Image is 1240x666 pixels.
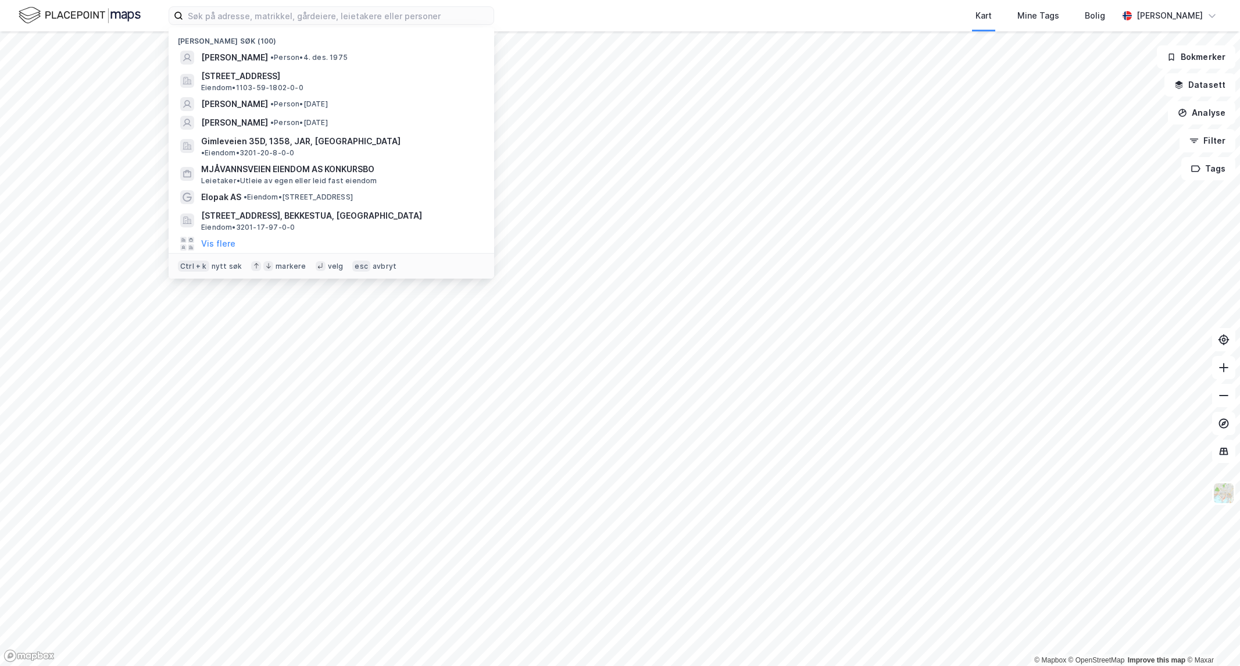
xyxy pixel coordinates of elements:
[270,118,328,127] span: Person • [DATE]
[1182,610,1240,666] iframe: Chat Widget
[201,97,268,111] span: [PERSON_NAME]
[1128,656,1185,664] a: Improve this map
[1017,9,1059,23] div: Mine Tags
[201,148,294,158] span: Eiendom • 3201-20-8-0-0
[270,53,348,62] span: Person • 4. des. 1975
[201,134,401,148] span: Gimleveien 35D, 1358, JAR, [GEOGRAPHIC_DATA]
[201,148,205,157] span: •
[1085,9,1105,23] div: Bolig
[201,116,268,130] span: [PERSON_NAME]
[328,262,344,271] div: velg
[276,262,306,271] div: markere
[178,261,209,272] div: Ctrl + k
[352,261,370,272] div: esc
[1182,610,1240,666] div: Kontrollprogram for chat
[1164,73,1235,97] button: Datasett
[1137,9,1203,23] div: [PERSON_NAME]
[212,262,242,271] div: nytt søk
[201,83,303,92] span: Eiendom • 1103-59-1802-0-0
[201,162,480,176] span: MJÅVANNSVEIEN EIENDOM AS KONKURSBO
[1069,656,1125,664] a: OpenStreetMap
[1181,157,1235,180] button: Tags
[244,193,247,201] span: •
[183,7,494,24] input: Søk på adresse, matrikkel, gårdeiere, leietakere eller personer
[201,223,295,232] span: Eiendom • 3201-17-97-0-0
[270,53,274,62] span: •
[270,118,274,127] span: •
[1180,129,1235,152] button: Filter
[19,5,141,26] img: logo.f888ab2527a4732fd821a326f86c7f29.svg
[201,237,235,251] button: Vis flere
[201,51,268,65] span: [PERSON_NAME]
[201,69,480,83] span: [STREET_ADDRESS]
[1168,101,1235,124] button: Analyse
[1034,656,1066,664] a: Mapbox
[169,27,494,48] div: [PERSON_NAME] søk (100)
[1213,482,1235,504] img: Z
[373,262,396,271] div: avbryt
[244,193,353,202] span: Eiendom • [STREET_ADDRESS]
[201,190,241,204] span: Elopak AS
[270,99,274,108] span: •
[270,99,328,109] span: Person • [DATE]
[975,9,992,23] div: Kart
[201,176,377,186] span: Leietaker • Utleie av egen eller leid fast eiendom
[201,209,480,223] span: [STREET_ADDRESS], BEKKESTUA, [GEOGRAPHIC_DATA]
[1157,45,1235,69] button: Bokmerker
[3,649,55,663] a: Mapbox homepage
